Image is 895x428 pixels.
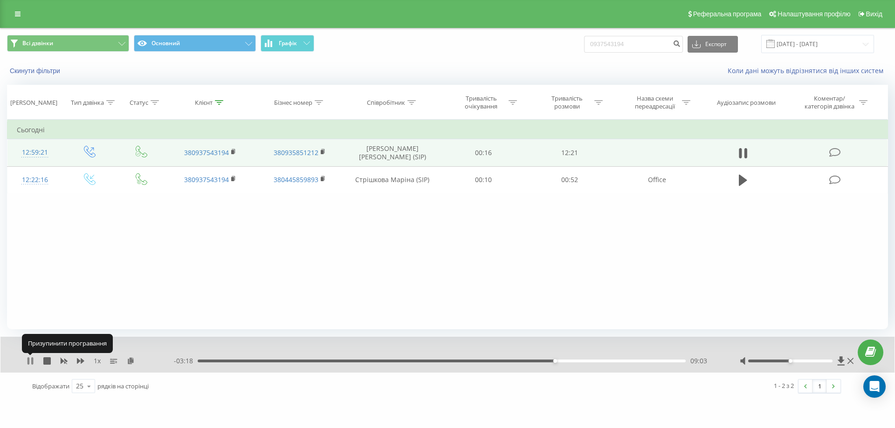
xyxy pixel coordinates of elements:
span: Налаштування профілю [778,10,850,18]
div: Статус [130,99,148,107]
a: 380937543194 [184,175,229,184]
td: 00:10 [441,166,526,193]
div: Open Intercom Messenger [863,375,886,398]
div: Тип дзвінка [71,99,104,107]
div: Співробітник [367,99,405,107]
a: 380445859893 [274,175,318,184]
div: Призупинити програвання [22,334,113,353]
div: Назва схеми переадресації [630,95,680,110]
div: Тривалість розмови [542,95,592,110]
a: 380935851212 [274,148,318,157]
td: Стрішкова Маріна (SIP) [344,166,441,193]
a: Коли дані можуть відрізнятися вiд інших систем [728,66,888,75]
div: Аудіозапис розмови [717,99,776,107]
td: Сьогодні [7,121,888,139]
td: 00:52 [526,166,612,193]
button: Графік [261,35,314,52]
span: - 03:18 [174,356,198,366]
div: [PERSON_NAME] [10,99,57,107]
td: Office [613,166,702,193]
button: Всі дзвінки [7,35,129,52]
div: 25 [76,381,83,391]
span: Всі дзвінки [22,40,53,47]
input: Пошук за номером [584,36,683,53]
a: 380937543194 [184,148,229,157]
span: Реферальна програма [693,10,762,18]
button: Скинути фільтри [7,67,65,75]
span: Відображати [32,382,69,390]
button: Основний [134,35,256,52]
div: 12:59:21 [17,143,53,162]
button: Експорт [688,36,738,53]
a: 1 [812,380,826,393]
div: Коментар/категорія дзвінка [802,95,857,110]
td: 00:16 [441,139,526,166]
div: 12:22:16 [17,171,53,189]
div: Бізнес номер [274,99,312,107]
span: 1 x [94,356,101,366]
div: Accessibility label [553,359,557,363]
span: 09:03 [690,356,707,366]
span: рядків на сторінці [97,382,149,390]
div: Клієнт [195,99,213,107]
span: Графік [279,40,297,47]
div: 1 - 2 з 2 [774,381,794,390]
td: 12:21 [526,139,612,166]
span: Вихід [866,10,882,18]
td: [PERSON_NAME] [PERSON_NAME] (SIP) [344,139,441,166]
div: Тривалість очікування [456,95,506,110]
div: Accessibility label [788,359,792,363]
